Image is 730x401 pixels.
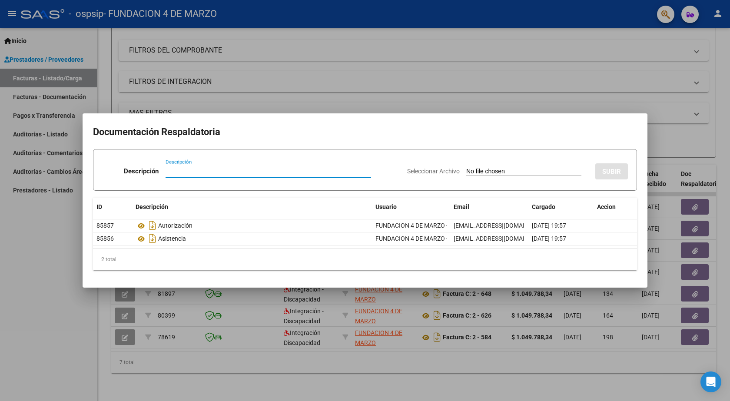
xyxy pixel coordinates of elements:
div: 2 total [93,249,637,270]
span: 85856 [96,235,114,242]
span: SUBIR [602,168,621,176]
span: Usuario [375,203,397,210]
p: Descripción [124,166,159,176]
datatable-header-cell: Descripción [132,198,372,216]
h2: Documentación Respaldatoria [93,124,637,140]
span: Descripción [136,203,168,210]
datatable-header-cell: Accion [594,198,637,216]
span: Accion [597,203,616,210]
button: SUBIR [595,163,628,179]
span: Seleccionar Archivo [407,168,460,175]
datatable-header-cell: Cargado [528,198,594,216]
span: [DATE] 19:57 [532,222,566,229]
div: Asistencia [136,232,368,245]
datatable-header-cell: Email [450,198,528,216]
span: [DATE] 19:57 [532,235,566,242]
i: Descargar documento [147,219,158,232]
div: Autorización [136,219,368,232]
span: Cargado [532,203,555,210]
i: Descargar documento [147,232,158,245]
datatable-header-cell: ID [93,198,132,216]
datatable-header-cell: Usuario [372,198,450,216]
span: FUNDACION 4 DE MARZO - [375,235,448,242]
span: [EMAIL_ADDRESS][DOMAIN_NAME] [454,235,550,242]
span: Email [454,203,469,210]
span: ID [96,203,102,210]
span: [EMAIL_ADDRESS][DOMAIN_NAME] [454,222,550,229]
span: 85857 [96,222,114,229]
span: FUNDACION 4 DE MARZO - [375,222,448,229]
div: Open Intercom Messenger [700,371,721,392]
